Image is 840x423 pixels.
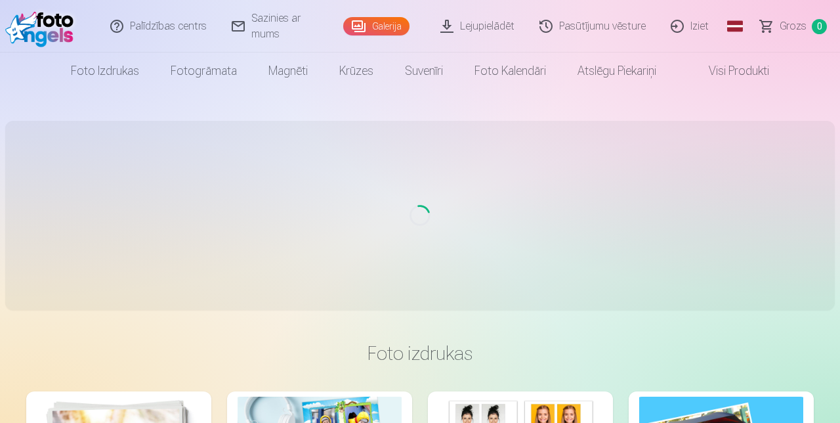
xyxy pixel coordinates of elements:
a: Magnēti [253,53,324,89]
a: Foto kalendāri [459,53,562,89]
a: Atslēgu piekariņi [562,53,672,89]
span: Grozs [780,18,807,34]
a: Fotogrāmata [155,53,253,89]
a: Suvenīri [389,53,459,89]
a: Galerija [343,17,409,35]
span: 0 [812,19,827,34]
a: Foto izdrukas [55,53,155,89]
a: Krūzes [324,53,389,89]
a: Visi produkti [672,53,785,89]
img: /fa1 [5,5,80,47]
h3: Foto izdrukas [37,342,803,365]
